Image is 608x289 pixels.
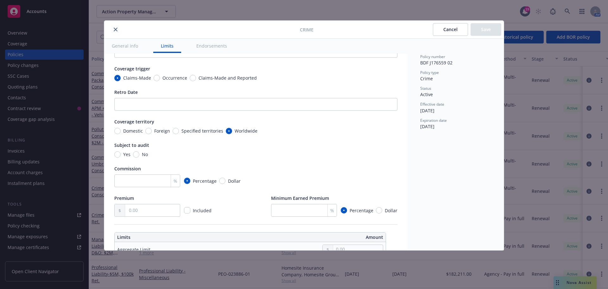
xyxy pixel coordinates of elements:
[114,128,121,134] input: Domestic
[333,245,383,254] input: 0.00
[193,178,217,184] span: Percentage
[420,86,431,91] span: Status
[114,166,141,172] span: Commission
[154,75,160,81] input: Occurrence
[420,70,439,75] span: Policy type
[189,39,235,53] button: Endorsements
[271,195,329,201] span: Minimum Earned Premium
[114,89,138,95] span: Retro Date
[112,26,119,33] button: close
[145,128,152,134] input: Foreign
[123,128,143,134] span: Domestic
[133,151,139,158] input: No
[420,54,445,59] span: Policy number
[199,75,257,81] span: Claims-Made and Reported
[420,76,433,82] span: Crime
[173,128,179,134] input: Specified territories
[253,233,386,242] th: Amount
[385,207,397,214] span: Dollar
[341,207,347,213] input: Percentage
[420,118,447,123] span: Expiration date
[433,23,468,36] button: Cancel
[420,123,434,129] span: [DATE]
[114,75,121,81] input: Claims-Made
[184,178,190,184] input: Percentage
[154,128,170,134] span: Foreign
[125,204,180,216] input: 0.00
[104,39,146,53] button: General info
[235,128,257,134] span: Worldwide
[162,75,187,81] span: Occurrence
[219,178,225,184] input: Dollar
[300,26,313,33] span: Crime
[420,108,434,114] span: [DATE]
[115,233,223,242] th: Limits
[153,39,181,53] button: Limits
[123,151,130,158] span: Yes
[226,128,232,134] input: Worldwide
[193,207,212,213] span: Included
[114,142,149,148] span: Subject to audit
[123,75,151,81] span: Claims-Made
[174,178,177,184] span: %
[114,151,121,158] input: Yes
[117,246,150,253] div: Aggregate Limit
[420,60,453,66] span: BDF J176559 02
[228,178,241,184] span: Dollar
[142,151,148,158] span: No
[114,119,154,125] span: Coverage territory
[114,66,150,72] span: Coverage trigger
[330,207,334,214] span: %
[114,195,134,201] span: Premium
[420,91,433,97] span: Active
[376,207,382,213] input: Dollar
[181,128,223,134] span: Specified territories
[190,75,196,81] input: Claims-Made and Reported
[420,102,444,107] span: Effective date
[350,207,373,214] span: Percentage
